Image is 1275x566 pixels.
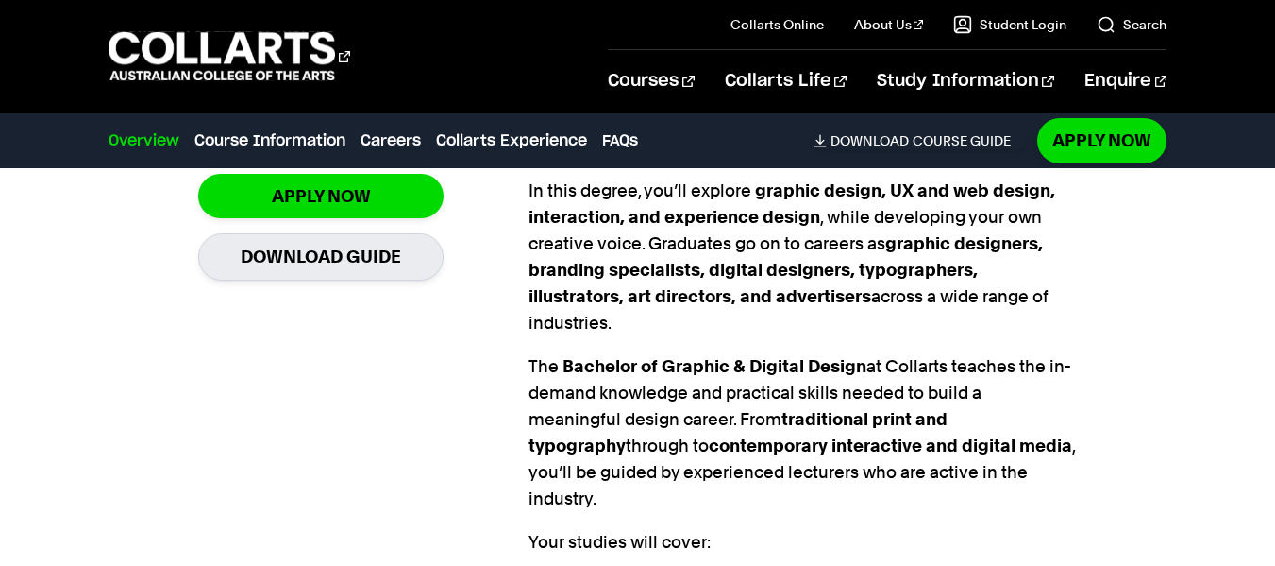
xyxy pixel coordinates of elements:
[709,436,1072,455] strong: contemporary interactive and digital media
[1097,15,1166,34] a: Search
[528,233,1043,306] strong: graphic designers, branding specialists, digital designers, typographers, illustrators, art direc...
[730,15,824,34] a: Collarts Online
[109,129,179,152] a: Overview
[436,129,587,152] a: Collarts Experience
[528,178,1077,336] p: In this degree, you’ll explore
[953,15,1066,34] a: Student Login
[361,129,421,152] a: Careers
[528,180,1055,333] span: , while developing your own creative voice. Graduates go on to careers as across a wide range of ...
[830,132,909,149] span: Download
[528,409,948,455] strong: traditional print and typography
[814,132,1026,149] a: DownloadCourse Guide
[528,180,1055,227] strong: graphic design, UX and web design, interaction, and experience design
[877,50,1054,112] a: Study Information
[528,529,1077,556] p: Your studies will cover:
[602,129,638,152] a: FAQs
[198,233,444,280] a: Download Guide
[109,29,350,83] div: Go to homepage
[608,50,694,112] a: Courses
[198,174,444,218] a: Apply Now
[854,15,924,34] a: About Us
[1084,50,1166,112] a: Enquire
[528,353,1077,512] p: The
[528,356,1075,508] span: at Collarts teaches the in-demand knowledge and practical skills needed to build a meaningful des...
[194,129,345,152] a: Course Information
[725,50,847,112] a: Collarts Life
[1037,118,1166,163] a: Apply Now
[562,356,866,376] strong: Bachelor of Graphic & Digital Design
